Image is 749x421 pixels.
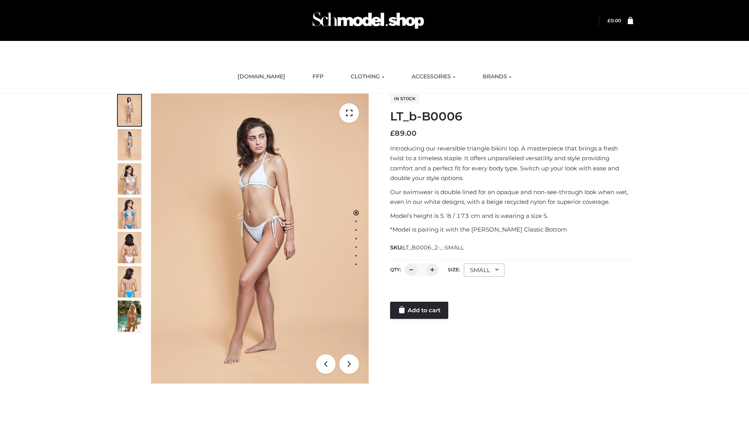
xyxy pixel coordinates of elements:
[390,110,633,124] h1: LT_b-B0006
[464,264,504,277] div: SMALL
[118,232,141,263] img: ArielClassicBikiniTop_CloudNine_AzureSky_OW114ECO_7-scaled.jpg
[607,18,611,23] span: £
[151,94,369,384] img: ArielClassicBikiniTop_CloudNine_AzureSky_OW114ECO_1
[390,243,465,252] span: SKU:
[477,68,517,85] a: BRANDS
[118,198,141,229] img: ArielClassicBikiniTop_CloudNine_AzureSky_OW114ECO_4-scaled.jpg
[390,143,633,183] p: Introducing our reversible triangle bikini top. A masterpiece that brings a fresh twist to a time...
[118,129,141,160] img: ArielClassicBikiniTop_CloudNine_AzureSky_OW114ECO_2-scaled.jpg
[607,18,621,23] bdi: 0.00
[448,267,460,272] label: Size:
[406,68,461,85] a: ACCESSORIES
[390,302,448,319] a: Add to cart
[232,68,291,85] a: [DOMAIN_NAME]
[403,244,464,251] span: LT_B0006_2-_-SMALL
[390,211,633,221] p: Model’s height is 5 ‘8 / 173 cm and is wearing a size S.
[118,266,141,297] img: ArielClassicBikiniTop_CloudNine_AzureSky_OW114ECO_8-scaled.jpg
[390,225,633,235] p: *Model is pairing it with the [PERSON_NAME] Classic Bottom
[307,68,329,85] a: FFP
[345,68,390,85] a: CLOTHING
[390,94,419,103] span: In stock
[118,301,141,332] img: Arieltop_CloudNine_AzureSky2.jpg
[390,187,633,207] p: Our swimwear is double lined for an opaque and non-see-through look when wet, even in our white d...
[390,129,417,138] bdi: 89.00
[390,129,395,138] span: £
[607,18,621,23] a: £0.00
[390,267,401,272] label: QTY:
[118,163,141,195] img: ArielClassicBikiniTop_CloudNine_AzureSky_OW114ECO_3-scaled.jpg
[118,95,141,126] img: ArielClassicBikiniTop_CloudNine_AzureSky_OW114ECO_1-scaled.jpg
[310,5,427,36] img: Schmodel Admin 964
